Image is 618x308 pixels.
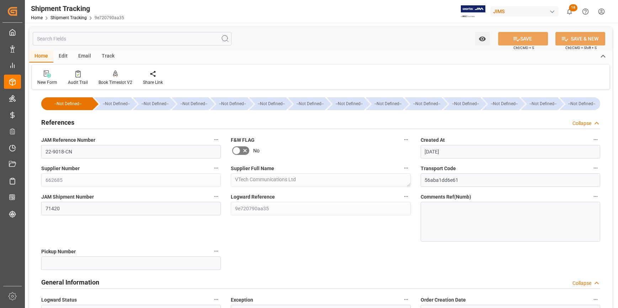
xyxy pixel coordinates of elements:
[555,32,605,45] button: SAVE & NEW
[572,280,591,287] div: Collapse
[451,97,480,110] div: --Not Defined--
[366,97,403,110] div: --Not Defined--
[218,97,247,110] div: --Not Defined--
[98,79,132,86] div: Book Timeslot V2
[572,120,591,127] div: Collapse
[212,295,221,304] button: Logward Status
[567,97,597,110] div: --Not Defined--
[490,5,561,18] button: JIMS
[577,4,593,20] button: Help Center
[591,295,600,304] button: Order Creation Date
[41,296,77,304] span: Logward Status
[421,296,466,304] span: Order Creation Date
[482,97,519,110] div: --Not Defined--
[334,97,364,110] div: --Not Defined--
[421,145,600,158] input: DD-MM-YYYY
[253,147,260,155] span: No
[490,6,559,17] div: JIMS
[421,136,445,144] span: Created At
[68,79,88,86] div: Audit Trail
[53,50,73,63] div: Edit
[48,97,87,110] div: --Not Defined--
[231,296,253,304] span: Exception
[288,97,325,110] div: --Not Defined--
[498,32,548,45] button: SAVE
[31,15,43,20] a: Home
[591,135,600,144] button: Created At
[179,97,209,110] div: --Not Defined--
[41,165,80,172] span: Supplier Number
[256,97,286,110] div: --Not Defined--
[295,97,325,110] div: --Not Defined--
[37,79,57,86] div: New Form
[401,295,411,304] button: Exception
[591,163,600,173] button: Transport Code
[211,97,247,110] div: --Not Defined--
[401,135,411,144] button: F&W FLAG
[421,165,456,172] span: Transport Code
[31,3,124,14] div: Shipment Tracking
[521,97,558,110] div: --Not Defined--
[231,173,410,187] textarea: VTech Communications Ltd
[412,97,442,110] div: --Not Defined--
[513,45,534,50] span: Ctrl/CMD + S
[401,163,411,173] button: Supplier Full Name
[29,50,53,63] div: Home
[33,32,231,45] input: Search Fields
[401,192,411,201] button: Logward Reference
[133,97,170,110] div: --Not Defined--
[405,97,442,110] div: --Not Defined--
[41,277,99,287] h2: General Information
[591,192,600,201] button: Comments Ref(Numb)
[475,32,490,45] button: open menu
[41,118,74,127] h2: References
[327,97,364,110] div: --Not Defined--
[569,4,577,11] span: 18
[231,136,255,144] span: F&W FLAG
[172,97,209,110] div: --Not Defined--
[249,97,286,110] div: --Not Defined--
[212,163,221,173] button: Supplier Number
[94,97,131,110] div: --Not Defined--
[212,135,221,144] button: JAM Reference Number
[421,193,471,201] span: Comments Ref(Numb)
[212,247,221,256] button: Pickup Number
[489,97,519,110] div: --Not Defined--
[231,165,274,172] span: Supplier Full Name
[231,193,275,201] span: Logward Reference
[143,79,163,86] div: Share Link
[41,136,95,144] span: JAM Reference Number
[41,193,94,201] span: JAM Shipment Number
[41,248,76,255] span: Pickup Number
[561,4,577,20] button: show 18 new notifications
[140,97,170,110] div: --Not Defined--
[96,50,120,63] div: Track
[73,50,96,63] div: Email
[461,5,485,18] img: Exertis%20JAM%20-%20Email%20Logo.jpg_1722504956.jpg
[443,97,480,110] div: --Not Defined--
[528,97,558,110] div: --Not Defined--
[50,15,87,20] a: Shipment Tracking
[101,97,131,110] div: --Not Defined--
[212,192,221,201] button: JAM Shipment Number
[560,97,600,110] div: --Not Defined--
[41,97,92,110] div: --Not Defined--
[373,97,403,110] div: --Not Defined--
[565,45,597,50] span: Ctrl/CMD + Shift + S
